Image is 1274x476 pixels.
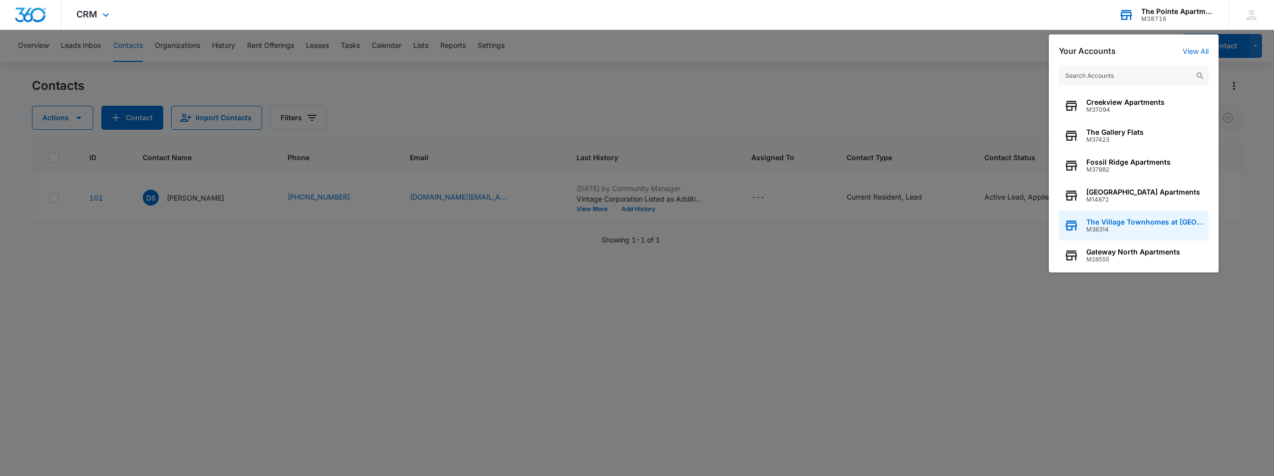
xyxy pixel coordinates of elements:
[1086,106,1165,113] span: M37094
[1086,188,1200,196] span: [GEOGRAPHIC_DATA] Apartments
[1059,151,1209,181] button: Fossil Ridge ApartmentsM37882
[1059,240,1209,270] button: Gateway North ApartmentsM28555
[1059,211,1209,240] button: The Village Townhomes at [GEOGRAPHIC_DATA]M38314
[1086,248,1180,256] span: Gateway North Apartments
[1086,196,1200,203] span: M14872
[76,9,97,19] span: CRM
[1086,136,1144,143] span: M37423
[1086,166,1171,173] span: M37882
[1086,98,1165,106] span: Creekview Apartments
[1059,66,1209,86] input: Search Accounts
[1086,128,1144,136] span: The Gallery Flats
[1141,7,1214,15] div: account name
[1183,47,1209,55] a: View All
[1086,158,1171,166] span: Fossil Ridge Apartments
[1059,181,1209,211] button: [GEOGRAPHIC_DATA] ApartmentsM14872
[1086,256,1180,263] span: M28555
[1059,121,1209,151] button: The Gallery FlatsM37423
[1059,46,1116,56] h2: Your Accounts
[1059,91,1209,121] button: Creekview ApartmentsM37094
[1086,226,1204,233] span: M38314
[1141,15,1214,22] div: account id
[1086,218,1204,226] span: The Village Townhomes at [GEOGRAPHIC_DATA]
